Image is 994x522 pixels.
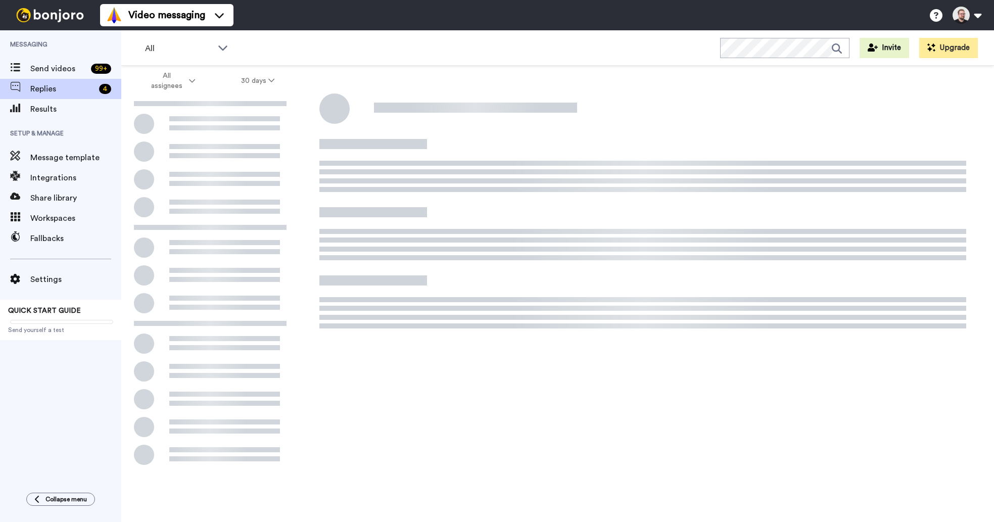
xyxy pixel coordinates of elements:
[8,307,81,314] span: QUICK START GUIDE
[128,8,205,22] span: Video messaging
[30,212,121,224] span: Workspaces
[145,42,213,55] span: All
[30,152,121,164] span: Message template
[860,38,909,58] button: Invite
[26,493,95,506] button: Collapse menu
[30,103,121,115] span: Results
[12,8,88,22] img: bj-logo-header-white.svg
[45,495,87,503] span: Collapse menu
[91,64,111,74] div: 99 +
[218,72,298,90] button: 30 days
[106,7,122,23] img: vm-color.svg
[30,232,121,245] span: Fallbacks
[123,67,218,95] button: All assignees
[99,84,111,94] div: 4
[30,83,95,95] span: Replies
[30,172,121,184] span: Integrations
[30,273,121,286] span: Settings
[919,38,978,58] button: Upgrade
[30,63,87,75] span: Send videos
[30,192,121,204] span: Share library
[8,326,113,334] span: Send yourself a test
[146,71,187,91] span: All assignees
